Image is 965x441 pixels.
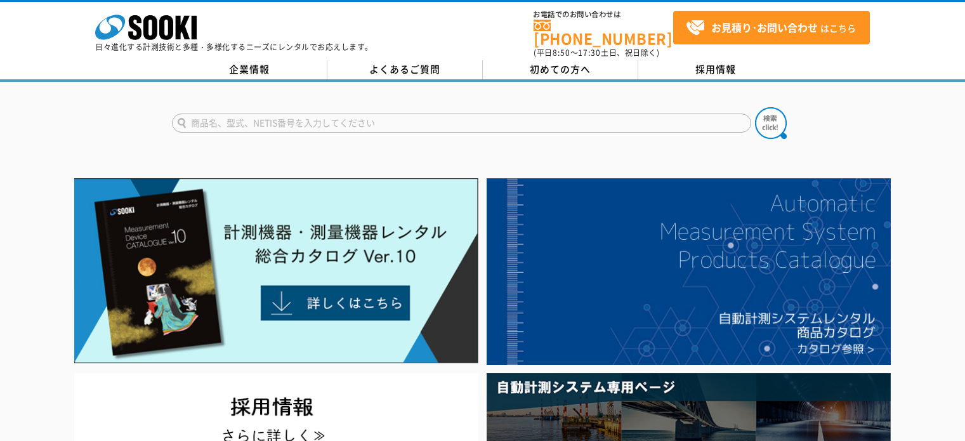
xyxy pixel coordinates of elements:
[534,11,673,18] span: お電話でのお問い合わせは
[530,62,591,76] span: 初めての方へ
[578,47,601,58] span: 17:30
[172,114,751,133] input: 商品名、型式、NETIS番号を入力してください
[755,107,787,139] img: btn_search.png
[686,18,856,37] span: はこちら
[74,178,478,364] img: Catalog Ver10
[483,60,638,79] a: 初めての方へ
[534,20,673,46] a: [PHONE_NUMBER]
[711,20,818,35] strong: お見積り･お問い合わせ
[673,11,870,44] a: お見積り･お問い合わせはこちら
[487,178,891,365] img: 自動計測システムカタログ
[327,60,483,79] a: よくあるご質問
[95,43,373,51] p: 日々進化する計測技術と多種・多様化するニーズにレンタルでお応えします。
[638,60,794,79] a: 採用情報
[553,47,570,58] span: 8:50
[172,60,327,79] a: 企業情報
[534,47,659,58] span: (平日 ～ 土日、祝日除く)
